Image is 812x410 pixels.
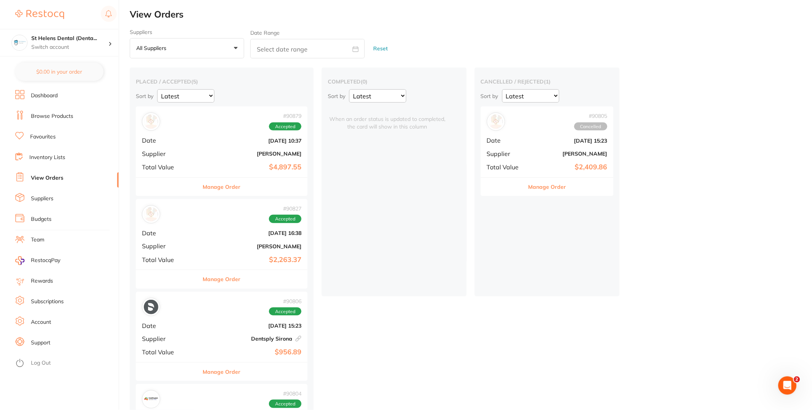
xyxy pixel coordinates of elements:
div: Adam Dental#90879AcceptedDate[DATE] 10:37Supplier[PERSON_NAME]Total Value$4,897.55Manage Order [136,106,308,196]
button: Log Out [15,357,116,370]
b: [DATE] 10:37 [199,138,301,144]
span: Total Value [487,164,525,170]
b: $2,409.86 [531,163,607,171]
b: [PERSON_NAME] [199,151,301,157]
a: Support [31,339,50,347]
a: Restocq Logo [15,6,64,23]
button: Manage Order [203,270,241,288]
span: # 90879 [269,113,301,119]
a: Suppliers [31,195,53,203]
span: Date [142,137,193,144]
a: Rewards [31,277,53,285]
span: Accepted [269,400,301,408]
p: Sort by [136,93,153,100]
b: $4,897.55 [199,163,301,171]
span: Accepted [269,215,301,223]
a: Subscriptions [31,298,64,305]
span: Date [487,137,525,144]
a: Inventory Lists [29,154,65,161]
b: [DATE] 15:23 [531,138,607,144]
a: Team [31,236,44,244]
h2: completed ( 0 ) [328,78,461,85]
h4: St Helens Dental (DentalTown 2) [31,35,108,42]
img: Adam Dental [489,114,503,129]
p: Sort by [481,93,498,100]
b: $956.89 [199,348,301,356]
label: Date Range [250,30,280,36]
span: Total Value [142,164,193,170]
span: # 90805 [574,113,607,119]
img: Adam Dental [144,114,158,129]
b: Dentsply Sirona [199,336,301,342]
p: Switch account [31,43,108,51]
button: Manage Order [203,363,241,381]
button: $0.00 in your order [15,63,103,81]
p: Sort by [328,93,345,100]
img: RestocqPay [15,256,24,265]
span: Accepted [269,122,301,131]
a: Account [31,318,51,326]
span: Total Value [142,256,193,263]
h2: cancelled / rejected ( 1 ) [481,78,614,85]
span: Supplier [142,243,193,249]
span: Accepted [269,307,301,316]
b: $2,263.37 [199,256,301,264]
h2: View Orders [130,9,812,20]
span: Supplier [142,150,193,157]
span: 2 [794,376,800,383]
a: Budgets [31,215,52,223]
button: Manage Order [528,178,566,196]
input: Select date range [250,39,365,58]
span: Supplier [142,335,193,342]
a: RestocqPay [15,256,60,265]
img: Dentsply Sirona [144,300,158,314]
button: All suppliers [130,38,244,59]
a: Log Out [31,359,51,367]
span: Date [142,322,193,329]
span: Date [142,230,193,236]
a: View Orders [31,174,63,182]
div: Dentsply Sirona#90806AcceptedDate[DATE] 15:23SupplierDentsply SironaTotal Value$956.89Manage Order [136,292,308,381]
b: [DATE] 15:23 [199,323,301,329]
span: When an order status is updated to completed, the card will show in this column [328,106,447,130]
img: Healthware Australia Ridley [144,392,158,407]
span: # 90827 [269,206,301,212]
img: Henry Schein Halas [144,207,158,222]
span: # 90806 [269,298,301,304]
a: Favourites [30,133,56,141]
p: All suppliers [136,45,169,51]
a: Dashboard [31,92,58,100]
b: [PERSON_NAME] [531,151,607,157]
div: Henry Schein Halas#90827AcceptedDate[DATE] 16:38Supplier[PERSON_NAME]Total Value$2,263.37Manage O... [136,199,308,289]
b: [PERSON_NAME] [199,243,301,249]
button: Reset [371,39,390,59]
button: Manage Order [203,178,241,196]
span: Supplier [487,150,525,157]
img: Restocq Logo [15,10,64,19]
label: Suppliers [130,29,244,35]
span: RestocqPay [31,257,60,264]
img: St Helens Dental (DentalTown 2) [12,35,27,50]
span: # 90804 [269,391,301,397]
h2: placed / accepted ( 5 ) [136,78,308,85]
b: [DATE] 16:38 [199,230,301,236]
iframe: Intercom live chat [778,376,797,395]
a: Browse Products [31,113,73,120]
span: Cancelled [574,122,607,131]
span: Total Value [142,349,193,355]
